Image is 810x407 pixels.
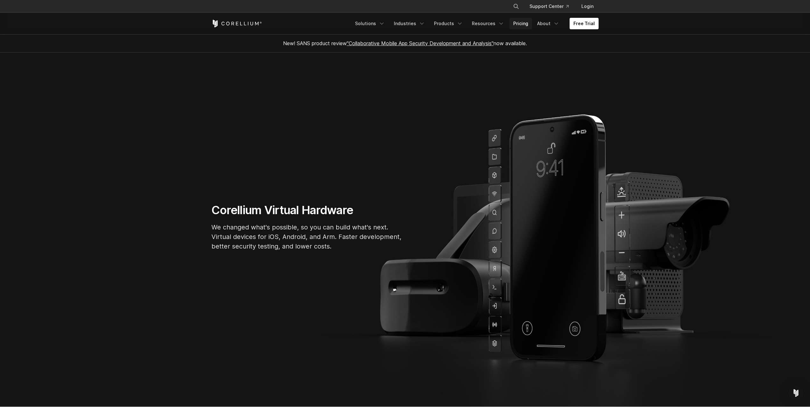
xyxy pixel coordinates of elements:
a: About [533,18,563,29]
a: Support Center [524,1,574,12]
a: Solutions [351,18,389,29]
a: Free Trial [570,18,599,29]
a: Industries [390,18,429,29]
div: Navigation Menu [505,1,599,12]
a: Pricing [509,18,532,29]
a: Products [430,18,467,29]
div: Navigation Menu [351,18,599,29]
button: Search [510,1,522,12]
a: Corellium Home [211,20,262,27]
div: Open Intercom Messenger [788,385,804,401]
span: New! SANS product review now available. [283,40,527,46]
h1: Corellium Virtual Hardware [211,203,402,217]
p: We changed what's possible, so you can build what's next. Virtual devices for iOS, Android, and A... [211,222,402,251]
a: "Collaborative Mobile App Security Development and Analysis" [347,40,494,46]
a: Resources [468,18,508,29]
a: Login [576,1,599,12]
